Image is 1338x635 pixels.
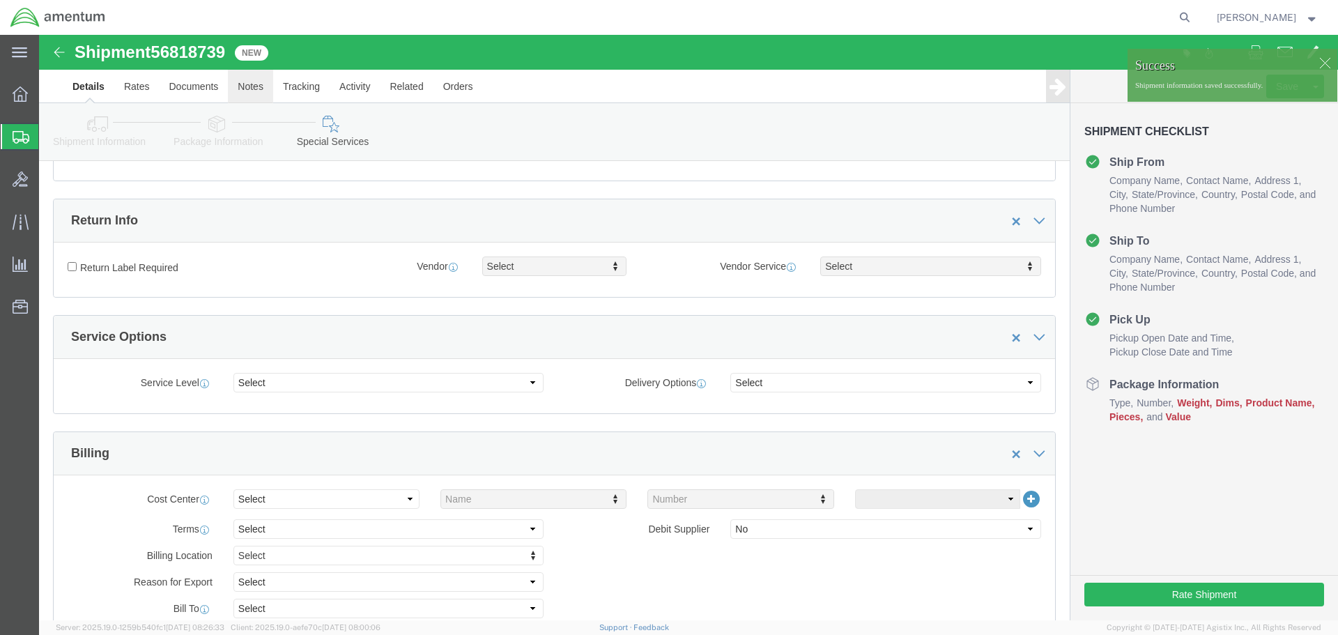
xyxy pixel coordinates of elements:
[56,623,224,632] span: Server: 2025.19.0-1259b540fc1
[322,623,380,632] span: [DATE] 08:00:06
[231,623,380,632] span: Client: 2025.19.0-aefe70c
[1217,10,1296,25] span: Steven Alcott
[1107,622,1321,634] span: Copyright © [DATE]-[DATE] Agistix Inc., All Rights Reserved
[1216,9,1319,26] button: [PERSON_NAME]
[166,623,224,632] span: [DATE] 08:26:33
[599,623,634,632] a: Support
[633,623,669,632] a: Feedback
[39,35,1338,620] iframe: FS Legacy Container
[10,7,106,28] img: logo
